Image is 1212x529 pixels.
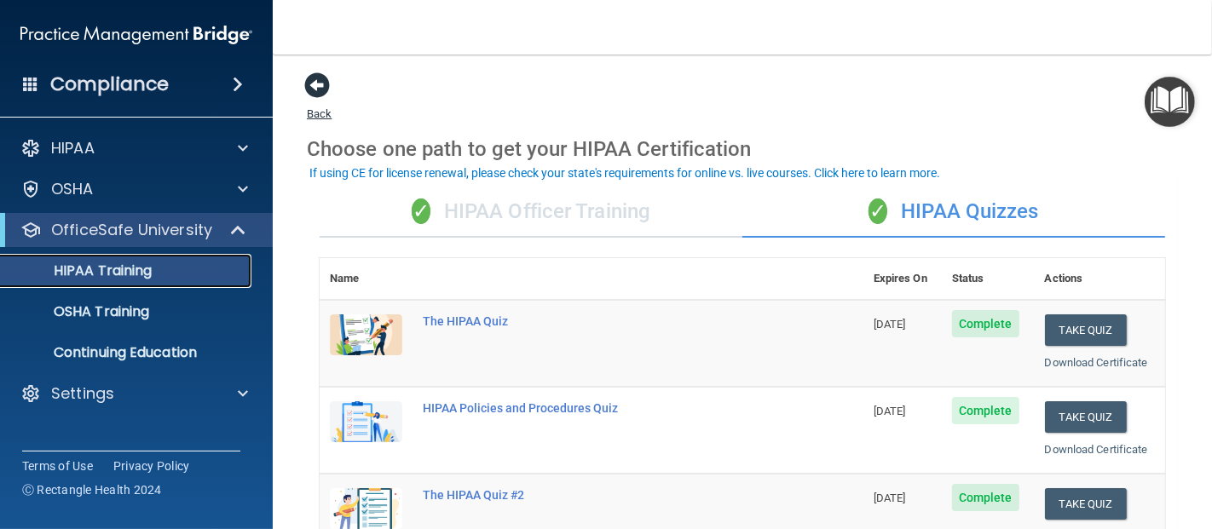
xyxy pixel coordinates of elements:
span: ✓ [412,198,430,224]
a: OSHA [20,179,248,199]
p: HIPAA [51,138,95,158]
button: Take Quiz [1045,488,1127,520]
button: Take Quiz [1045,401,1127,433]
th: Actions [1035,258,1165,300]
span: Complete [952,310,1019,337]
p: Settings [51,383,114,404]
a: Privacy Policy [113,457,190,474]
p: OSHA [51,179,94,199]
div: HIPAA Policies and Procedures Quiz [423,401,778,415]
p: OfficeSafe University [51,220,212,240]
h4: Compliance [50,72,169,96]
span: Ⓒ Rectangle Health 2024 [22,481,162,498]
a: Back [307,87,332,120]
th: Expires On [863,258,942,300]
div: If using CE for license renewal, please check your state's requirements for online vs. live cours... [309,167,940,179]
iframe: Drift Widget Chat Controller [918,409,1192,476]
p: Continuing Education [11,344,244,361]
div: HIPAA Quizzes [742,187,1165,238]
th: Status [942,258,1035,300]
div: The HIPAA Quiz #2 [423,488,778,502]
a: Download Certificate [1045,356,1148,369]
a: Terms of Use [22,457,93,474]
button: Open Resource Center [1145,77,1195,127]
a: HIPAA [20,138,248,158]
span: Complete [952,484,1019,511]
div: Choose one path to get your HIPAA Certification [307,124,1178,174]
div: The HIPAA Quiz [423,314,778,328]
button: If using CE for license renewal, please check your state's requirements for online vs. live cours... [307,164,943,181]
th: Name [320,258,413,300]
button: Take Quiz [1045,314,1127,346]
a: OfficeSafe University [20,220,247,240]
a: Settings [20,383,248,404]
span: ✓ [869,198,887,224]
p: HIPAA Training [11,262,152,279]
span: [DATE] [874,405,906,417]
img: PMB logo [20,18,252,52]
div: HIPAA Officer Training [320,187,742,238]
span: Complete [952,397,1019,424]
span: [DATE] [874,318,906,331]
p: OSHA Training [11,303,149,320]
span: [DATE] [874,492,906,504]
